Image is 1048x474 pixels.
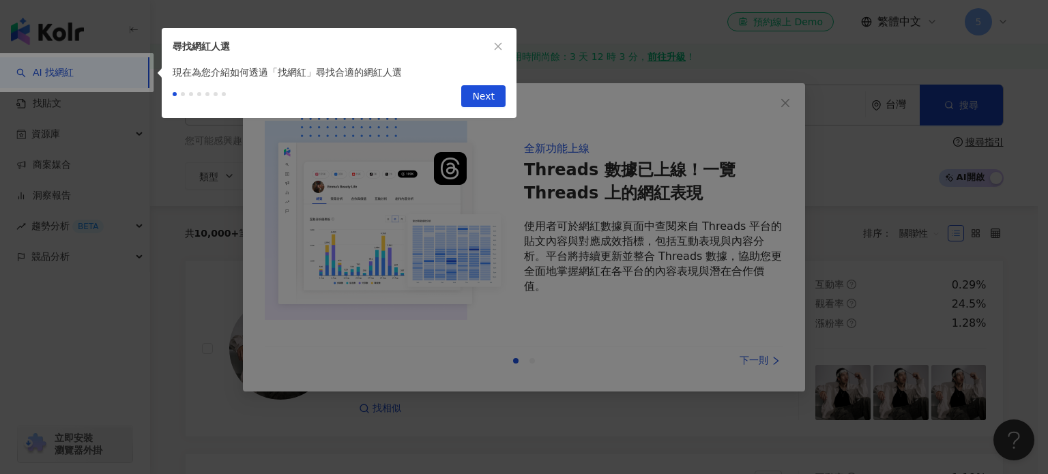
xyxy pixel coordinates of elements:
[461,85,506,107] button: Next
[173,39,491,54] div: 尋找網紅人選
[493,42,503,51] span: close
[472,86,495,108] span: Next
[162,65,516,80] div: 現在為您介紹如何透過「找網紅」尋找合適的網紅人選
[491,39,506,54] button: close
